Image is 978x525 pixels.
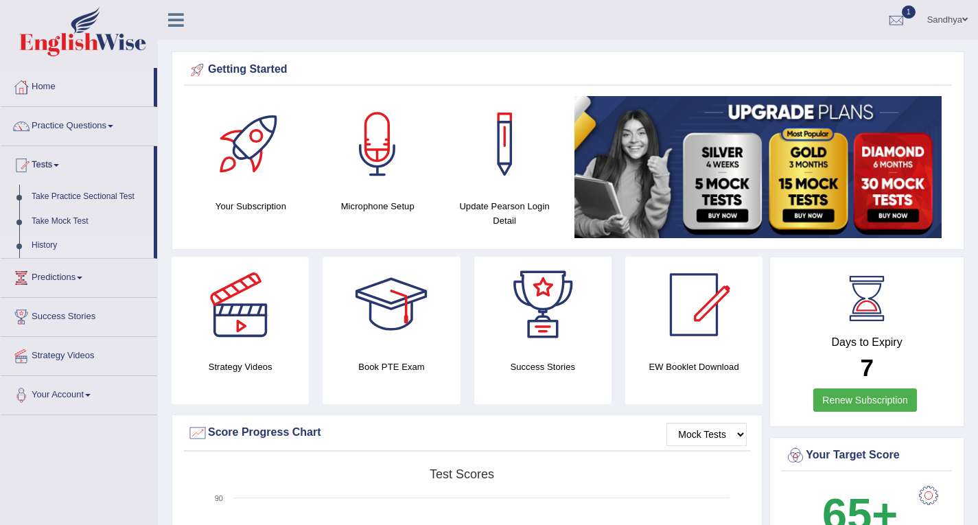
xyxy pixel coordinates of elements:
[574,96,942,238] img: small5.jpg
[1,68,154,102] a: Home
[785,336,948,349] h4: Days to Expiry
[25,209,154,234] a: Take Mock Test
[172,360,309,374] h4: Strategy Videos
[474,360,612,374] h4: Success Stories
[215,494,223,502] text: 90
[813,388,917,412] a: Renew Subscription
[187,60,948,80] div: Getting Started
[194,199,307,213] h4: Your Subscription
[625,360,762,374] h4: EW Booklet Download
[1,337,157,371] a: Strategy Videos
[1,298,157,332] a: Success Stories
[448,199,561,228] h4: Update Pearson Login Detail
[25,185,154,209] a: Take Practice Sectional Test
[1,107,157,141] a: Practice Questions
[785,445,948,466] div: Your Target Score
[323,360,460,374] h4: Book PTE Exam
[321,199,434,213] h4: Microphone Setup
[187,423,747,443] div: Score Progress Chart
[902,5,916,19] span: 1
[1,376,157,410] a: Your Account
[1,146,154,180] a: Tests
[860,354,873,381] b: 7
[430,467,494,481] tspan: Test scores
[25,233,154,258] a: History
[1,259,157,293] a: Predictions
